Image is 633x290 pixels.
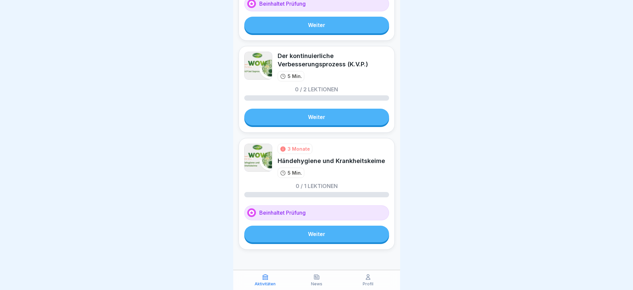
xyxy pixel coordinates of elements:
p: 0 / 2 Lektionen [295,87,338,92]
p: Profil [363,282,373,286]
p: 5 Min. [288,73,302,80]
p: News [311,282,322,286]
div: Beinhaltet Prüfung [244,205,389,220]
img: ga3wyt3nnjtsrpp1e520vwss.png [244,144,272,172]
div: Händehygiene und Krankheitskeime [278,157,385,165]
p: 0 / 1 Lektionen [296,183,338,189]
a: Weiter [244,17,389,33]
p: Aktivitäten [255,282,276,286]
div: 3 Monate [288,145,310,152]
p: 5 Min. [288,169,302,176]
img: ga6xbvwvhwwqvhbyx5eucyi7.png [244,52,272,80]
a: Weiter [244,109,389,125]
a: Weiter [244,226,389,242]
div: Der kontinuierliche Verbesserungsprozess (K.V.P.) [278,52,389,68]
